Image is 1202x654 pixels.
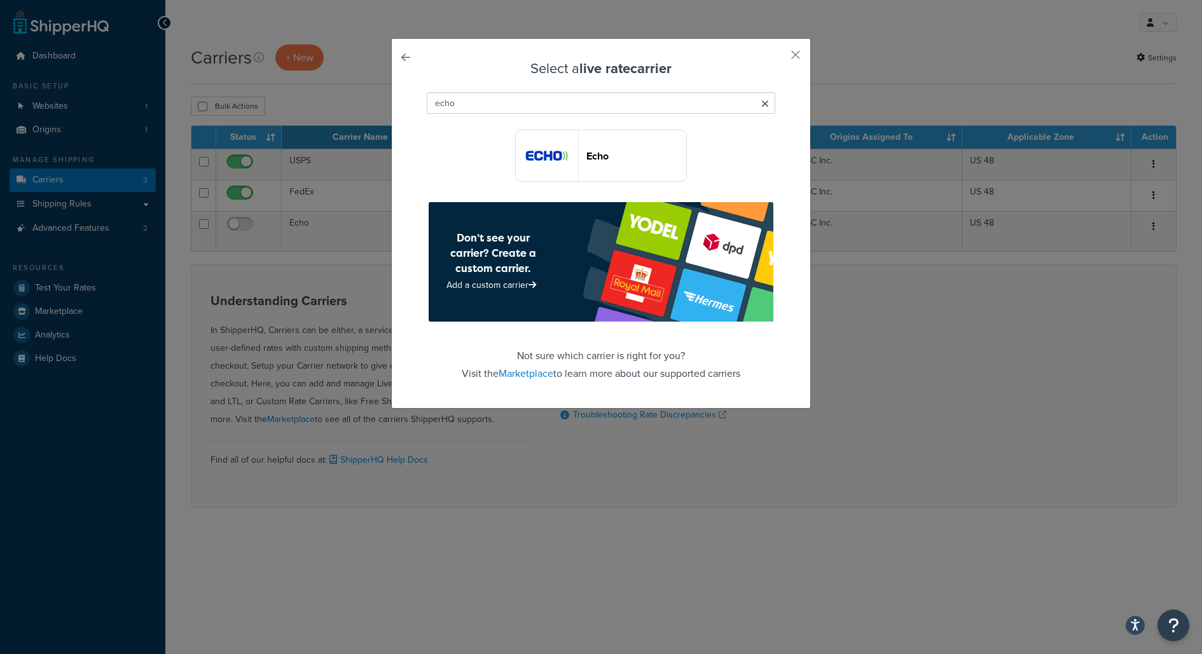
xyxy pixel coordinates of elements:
[424,61,778,76] h3: Select a
[761,95,769,113] span: Clear search query
[516,130,578,181] img: echoFreight logo
[499,366,553,381] a: Marketplace
[427,92,775,114] input: Search Carriers
[515,130,687,182] button: echoFreight logoEcho
[579,58,672,79] strong: live rate carrier
[424,202,778,383] footer: Not sure which carrier is right for you? Visit the to learn more about our supported carriers
[586,150,686,162] header: Echo
[436,230,549,276] h4: Don’t see your carrier? Create a custom carrier.
[1157,610,1189,641] button: Open Resource Center
[446,278,539,292] a: Add a custom carrier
